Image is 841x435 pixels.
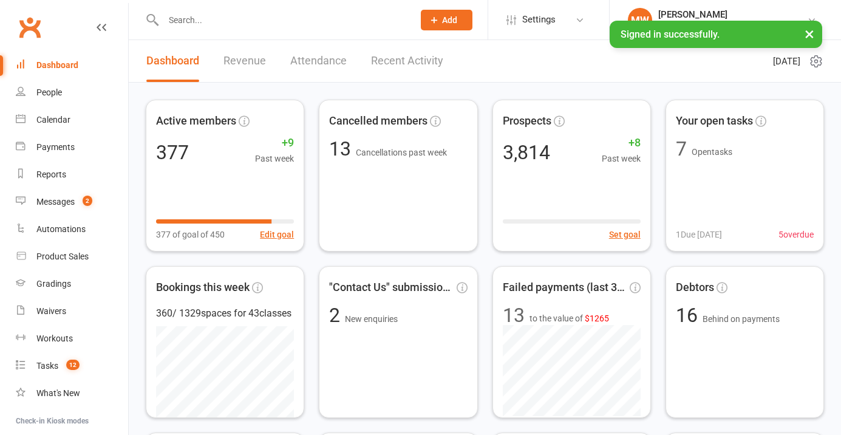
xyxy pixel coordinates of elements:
[36,224,86,234] div: Automations
[371,40,443,82] a: Recent Activity
[260,228,294,241] button: Edit goal
[36,361,58,371] div: Tasks
[676,112,753,130] span: Your open tasks
[223,40,266,82] a: Revenue
[703,314,780,324] span: Behind on payments
[16,188,128,216] a: Messages 2
[442,15,457,25] span: Add
[156,112,236,130] span: Active members
[36,279,71,289] div: Gradings
[529,312,609,325] span: to the value of
[503,279,627,296] span: Failed payments (last 30d)
[156,306,294,321] div: 360 / 1329 spaces for 43 classes
[585,313,609,323] span: $1265
[66,360,80,370] span: 12
[16,298,128,325] a: Waivers
[503,112,551,130] span: Prospects
[255,152,294,165] span: Past week
[16,270,128,298] a: Gradings
[773,54,800,69] span: [DATE]
[329,279,454,296] span: "Contact Us" submissions
[146,40,199,82] a: Dashboard
[503,143,550,162] div: 3,814
[83,196,92,206] span: 2
[658,20,807,31] div: Urban Muaythai - [GEOGRAPHIC_DATA]
[16,325,128,352] a: Workouts
[628,8,652,32] div: MW
[36,60,78,70] div: Dashboard
[156,279,250,296] span: Bookings this week
[778,228,814,241] span: 5 overdue
[602,134,641,152] span: +8
[36,170,66,179] div: Reports
[16,106,128,134] a: Calendar
[16,380,128,407] a: What's New
[16,134,128,161] a: Payments
[36,334,73,343] div: Workouts
[36,87,62,97] div: People
[16,352,128,380] a: Tasks 12
[609,228,641,241] button: Set goal
[290,40,347,82] a: Attendance
[16,52,128,79] a: Dashboard
[329,137,356,160] span: 13
[692,147,732,157] span: Open tasks
[160,12,405,29] input: Search...
[36,306,66,316] div: Waivers
[522,6,556,33] span: Settings
[15,12,45,43] a: Clubworx
[36,142,75,152] div: Payments
[658,9,807,20] div: [PERSON_NAME]
[255,134,294,152] span: +9
[156,228,225,241] span: 377 of goal of 450
[36,115,70,125] div: Calendar
[16,79,128,106] a: People
[503,306,525,325] div: 13
[356,148,447,157] span: Cancellations past week
[16,243,128,270] a: Product Sales
[329,112,427,130] span: Cancelled members
[676,304,703,327] span: 16
[329,304,345,327] span: 2
[602,152,641,165] span: Past week
[345,314,398,324] span: New enquiries
[798,21,820,47] button: ×
[676,279,714,296] span: Debtors
[421,10,472,30] button: Add
[16,216,128,243] a: Automations
[36,252,89,261] div: Product Sales
[156,143,189,162] div: 377
[36,388,80,398] div: What's New
[36,197,75,207] div: Messages
[676,139,687,159] div: 7
[621,29,720,40] span: Signed in successfully.
[676,228,722,241] span: 1 Due [DATE]
[16,161,128,188] a: Reports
